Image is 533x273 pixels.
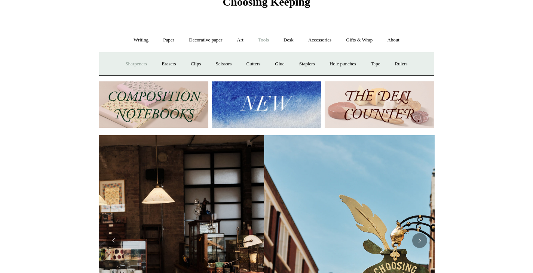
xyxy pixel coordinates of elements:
a: Scissors [209,54,239,74]
a: Writing [127,30,155,50]
a: Paper [156,30,181,50]
a: Desk [277,30,300,50]
a: Clips [184,54,208,74]
a: Hole punches [323,54,363,74]
a: Erasers [155,54,183,74]
button: Next [412,233,427,248]
a: Sharpeners [119,54,154,74]
img: 202302 Composition ledgers.jpg__PID:69722ee6-fa44-49dd-a067-31375e5d54ec [99,81,208,128]
img: The Deli Counter [325,81,434,128]
a: Tape [364,54,387,74]
a: Choosing Keeping [223,1,310,7]
a: Tools [251,30,276,50]
a: About [380,30,406,50]
a: Rulers [388,54,414,74]
a: Cutters [239,54,267,74]
a: Staplers [292,54,322,74]
img: New.jpg__PID:f73bdf93-380a-4a35-bcfe-7823039498e1 [212,81,321,128]
a: Glue [268,54,291,74]
a: Gifts & Wrap [339,30,379,50]
a: Accessories [301,30,338,50]
a: Decorative paper [182,30,229,50]
a: Art [230,30,250,50]
button: Previous [106,233,121,248]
